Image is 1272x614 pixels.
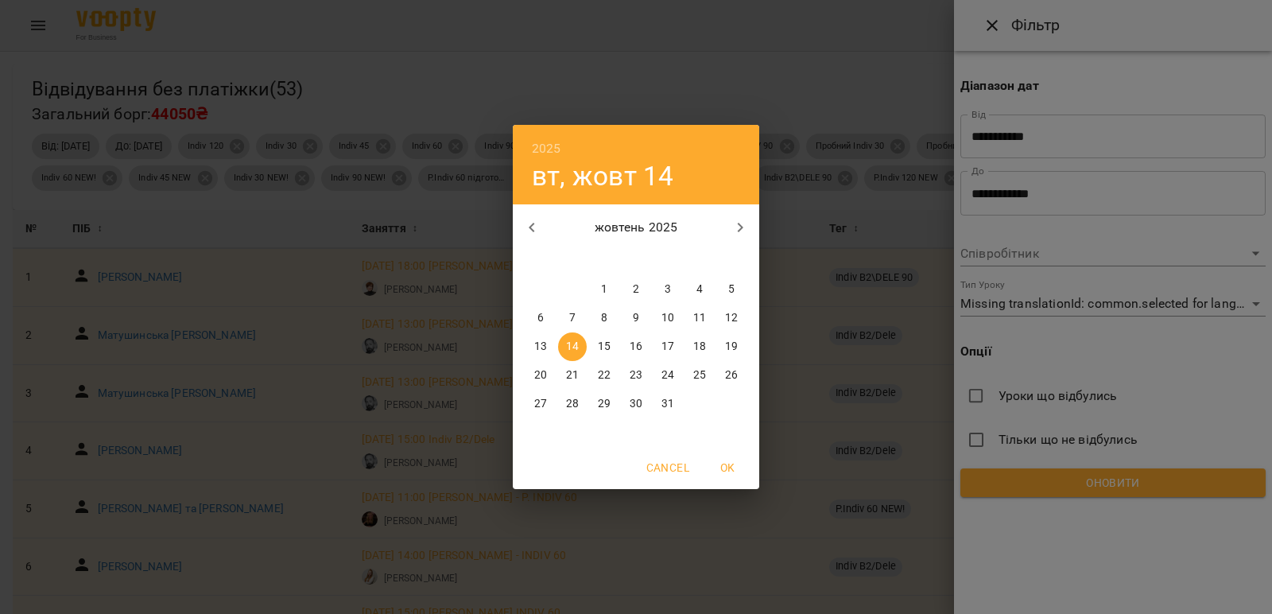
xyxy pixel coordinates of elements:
[566,396,579,412] p: 28
[661,396,674,412] p: 31
[590,361,619,390] button: 22
[693,310,706,326] p: 11
[717,251,746,267] span: нд
[558,361,587,390] button: 21
[630,396,642,412] p: 30
[653,275,682,304] button: 3
[558,251,587,267] span: вт
[696,282,703,297] p: 4
[601,282,607,297] p: 1
[590,251,619,267] span: ср
[717,361,746,390] button: 26
[633,310,639,326] p: 9
[661,310,674,326] p: 10
[590,390,619,418] button: 29
[526,304,555,332] button: 6
[725,310,738,326] p: 12
[725,367,738,383] p: 26
[622,251,650,267] span: чт
[590,275,619,304] button: 1
[661,339,674,355] p: 17
[725,339,738,355] p: 19
[717,332,746,361] button: 19
[630,367,642,383] p: 23
[532,138,561,160] button: 2025
[534,367,547,383] p: 20
[633,282,639,297] p: 2
[708,458,747,477] span: OK
[693,367,706,383] p: 25
[622,304,650,332] button: 9
[702,453,753,482] button: OK
[685,275,714,304] button: 4
[590,332,619,361] button: 15
[569,310,576,326] p: 7
[551,218,722,237] p: жовтень 2025
[566,367,579,383] p: 21
[630,339,642,355] p: 16
[566,339,579,355] p: 14
[537,310,544,326] p: 6
[532,160,674,192] button: вт, жовт 14
[526,361,555,390] button: 20
[653,332,682,361] button: 17
[598,339,611,355] p: 15
[653,361,682,390] button: 24
[665,282,671,297] p: 3
[640,453,696,482] button: Cancel
[622,275,650,304] button: 2
[622,390,650,418] button: 30
[598,396,611,412] p: 29
[526,251,555,267] span: пн
[526,332,555,361] button: 13
[622,361,650,390] button: 23
[653,390,682,418] button: 31
[685,251,714,267] span: сб
[717,304,746,332] button: 12
[661,367,674,383] p: 24
[622,332,650,361] button: 16
[693,339,706,355] p: 18
[526,390,555,418] button: 27
[728,282,735,297] p: 5
[558,304,587,332] button: 7
[653,251,682,267] span: пт
[646,458,689,477] span: Cancel
[685,304,714,332] button: 11
[534,339,547,355] p: 13
[601,310,607,326] p: 8
[717,275,746,304] button: 5
[653,304,682,332] button: 10
[685,361,714,390] button: 25
[534,396,547,412] p: 27
[558,390,587,418] button: 28
[590,304,619,332] button: 8
[598,367,611,383] p: 22
[685,332,714,361] button: 18
[558,332,587,361] button: 14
